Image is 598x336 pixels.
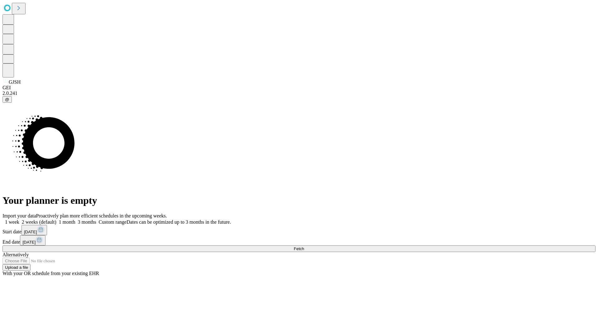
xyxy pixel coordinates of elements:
span: Dates can be optimized up to 3 months in the future. [126,219,231,225]
span: Custom range [99,219,126,225]
button: [DATE] [20,235,45,245]
button: @ [2,96,12,103]
span: GJSH [9,79,21,85]
span: Alternatively [2,252,29,257]
span: Fetch [294,246,304,251]
span: Proactively plan more efficient schedules in the upcoming weeks. [36,213,167,218]
span: [DATE] [22,240,36,245]
span: Import your data [2,213,36,218]
div: Start date [2,225,596,235]
span: 1 month [59,219,75,225]
div: 2.0.241 [2,91,596,96]
div: End date [2,235,596,245]
h1: Your planner is empty [2,195,596,206]
span: 3 months [78,219,96,225]
span: 2 weeks (default) [22,219,56,225]
button: [DATE] [21,225,47,235]
button: Fetch [2,245,596,252]
span: [DATE] [24,230,37,234]
span: With your OR schedule from your existing EHR [2,271,99,276]
div: GEI [2,85,596,91]
button: Upload a file [2,264,31,271]
span: 1 week [5,219,19,225]
span: @ [5,97,9,102]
